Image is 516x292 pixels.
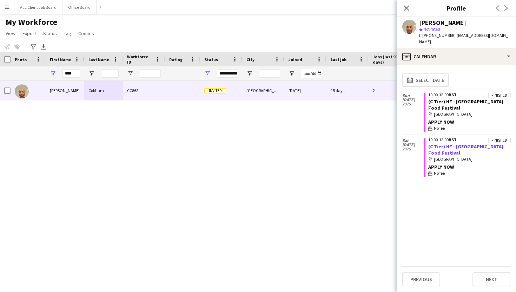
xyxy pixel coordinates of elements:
[449,92,457,97] span: BST
[15,57,27,62] span: Photo
[127,70,133,77] button: Open Filter Menu
[402,102,424,106] span: 2025
[20,29,39,38] a: Export
[64,30,71,37] span: Tag
[46,81,84,100] div: [PERSON_NAME]
[428,119,510,125] div: APPLY NOW
[373,54,402,65] span: Jobs (last 90 days)
[259,69,280,78] input: City Filter Input
[43,30,57,37] span: Status
[3,29,18,38] a: View
[88,57,109,62] span: Last Name
[140,69,161,78] input: Workforce ID Filter Input
[284,81,326,100] div: [DATE]
[50,70,56,77] button: Open Filter Menu
[489,138,510,143] div: Finished
[428,111,510,117] div: [GEOGRAPHIC_DATA]
[246,70,253,77] button: Open Filter Menu
[84,81,123,100] div: Cobham
[428,143,503,156] a: (C Tier) HF - [GEOGRAPHIC_DATA] Food Festival
[402,93,424,98] span: Sun
[402,73,449,87] button: Select date
[29,43,38,51] app-action-btn: Advanced filters
[242,81,284,100] div: [GEOGRAPHIC_DATA]
[428,156,510,162] div: [GEOGRAPHIC_DATA]
[419,33,456,38] span: t. [PHONE_NUMBER]
[75,29,97,38] a: Comms
[428,138,510,142] div: 10:00-18:00
[428,164,510,170] div: APPLY NOW
[246,57,254,62] span: City
[326,81,369,100] div: 15 days
[289,70,295,77] button: Open Filter Menu
[423,26,440,32] span: Not rated
[123,81,165,100] div: CC868
[402,272,440,286] button: Previous
[169,57,183,62] span: Rating
[434,170,445,176] span: No fee
[127,54,152,65] span: Workforce ID
[428,93,510,97] div: 10:00-18:00
[419,33,508,44] span: | [EMAIL_ADDRESS][DOMAIN_NAME]
[88,70,95,77] button: Open Filter Menu
[14,0,62,14] button: ALL Client Job Board
[62,0,97,14] button: Office Board
[402,147,424,151] span: 2025
[101,69,119,78] input: Last Name Filter Input
[402,138,424,143] span: Sat
[489,93,510,98] div: Finished
[40,29,60,38] a: Status
[6,30,15,37] span: View
[22,30,36,37] span: Export
[204,57,218,62] span: Status
[301,69,322,78] input: Joined Filter Input
[397,48,516,65] div: Calendar
[15,84,29,98] img: Jeff Cobham
[61,29,74,38] a: Tag
[402,143,424,147] span: [DATE]
[204,70,211,77] button: Open Filter Menu
[472,272,510,286] button: Next
[62,69,80,78] input: First Name Filter Input
[6,17,57,27] span: My Workforce
[449,137,457,142] span: BST
[78,30,94,37] span: Comms
[331,57,346,62] span: Last job
[289,57,302,62] span: Joined
[369,81,414,100] div: 2
[419,20,466,26] div: [PERSON_NAME]
[434,125,445,131] span: No fee
[428,98,503,111] a: (C Tier) HF - [GEOGRAPHIC_DATA] Food Festival
[39,43,48,51] app-action-btn: Export XLSX
[204,88,226,93] span: Invited
[402,98,424,102] span: [DATE]
[50,57,71,62] span: First Name
[397,4,516,13] h3: Profile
